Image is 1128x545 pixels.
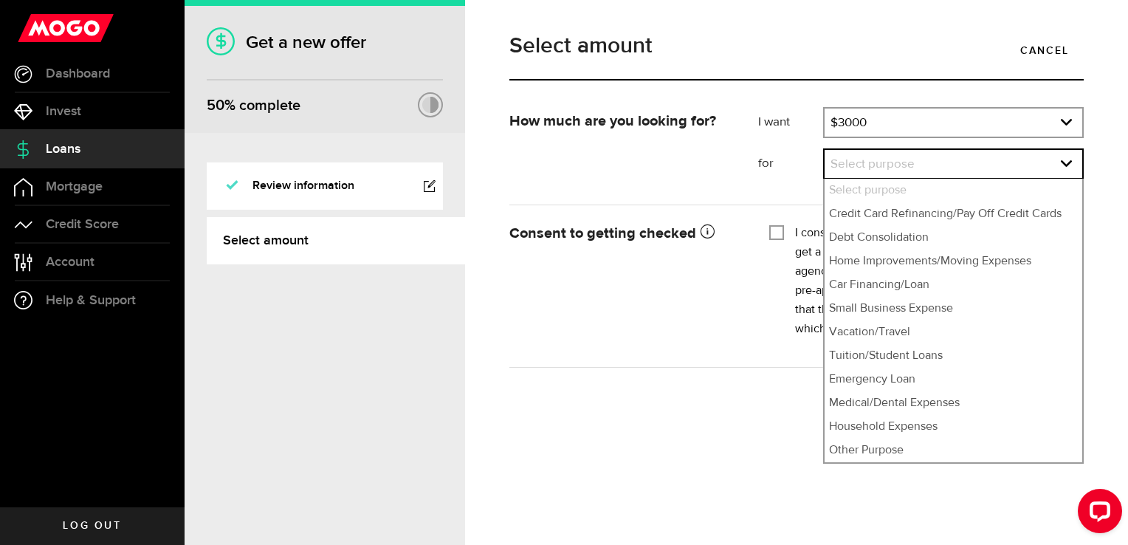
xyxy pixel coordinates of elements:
span: Help & Support [46,294,136,307]
label: for [758,155,823,173]
a: expand select [825,109,1082,137]
li: Tuition/Student Loans [825,344,1082,368]
li: Credit Card Refinancing/Pay Off Credit Cards [825,202,1082,226]
a: Review information [207,162,443,210]
h1: Get a new offer [207,32,443,53]
li: Select purpose [825,179,1082,202]
span: 50 [207,97,224,114]
label: I consent to Mogo using my personal information to get a credit score or report from a credit rep... [795,224,1073,339]
div: % complete [207,92,300,119]
span: Account [46,256,94,269]
li: Emergency Loan [825,368,1082,391]
span: Invest [46,105,81,118]
span: Loans [46,143,80,156]
span: Log out [63,521,121,531]
iframe: LiveChat chat widget [1066,483,1128,545]
li: Household Expenses [825,415,1082,439]
li: Small Business Expense [825,297,1082,321]
label: I want [758,114,823,131]
span: Dashboard [46,67,110,80]
li: Debt Consolidation [825,226,1082,250]
span: Credit Score [46,218,119,231]
li: Other Purpose [825,439,1082,462]
input: I consent to Mogo using my personal information to get a credit score or report from a credit rep... [769,224,784,239]
a: Cancel [1005,35,1084,66]
strong: Consent to getting checked [509,226,715,241]
li: Medical/Dental Expenses [825,391,1082,415]
span: Mortgage [46,180,103,193]
li: Vacation/Travel [825,321,1082,344]
h1: Select amount [509,35,1084,57]
li: Car Financing/Loan [825,273,1082,297]
li: Home Improvements/Moving Expenses [825,250,1082,273]
a: expand select [825,150,1082,178]
a: Select amount [207,217,465,264]
strong: How much are you looking for? [509,114,716,128]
